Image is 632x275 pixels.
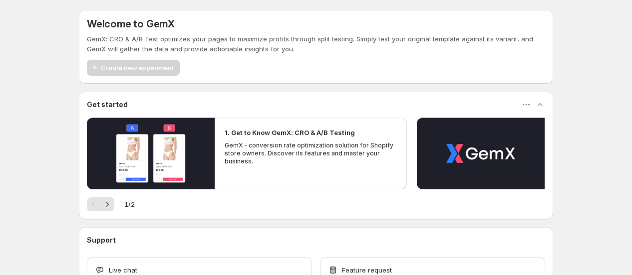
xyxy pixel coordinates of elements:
[87,34,545,54] p: GemX: CRO & A/B Test optimizes your pages to maximize profits through split testing. Simply test ...
[225,128,355,137] h2: 1. Get to Know GemX: CRO & A/B Testing
[87,18,175,30] h5: Welcome to GemX
[100,197,114,211] button: Next
[109,265,137,275] span: Live chat
[87,100,128,110] h3: Get started
[124,199,135,209] span: 1 / 2
[87,118,215,189] button: Play video
[342,265,392,275] span: Feature request
[417,118,545,189] button: Play video
[87,235,116,245] h3: Support
[225,141,396,165] p: GemX - conversion rate optimization solution for Shopify store owners. Discover its features and ...
[87,197,114,211] nav: Pagination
